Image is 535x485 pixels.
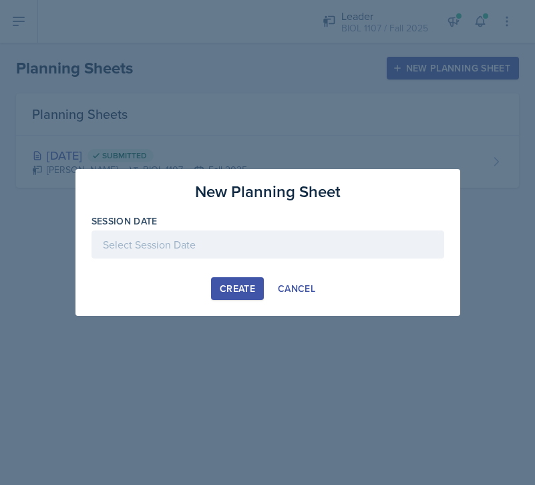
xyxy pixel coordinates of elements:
button: Cancel [269,277,324,300]
button: Create [211,277,264,300]
h3: New Planning Sheet [195,180,341,204]
div: Create [220,283,255,294]
div: Cancel [278,283,315,294]
label: Session Date [92,214,158,228]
